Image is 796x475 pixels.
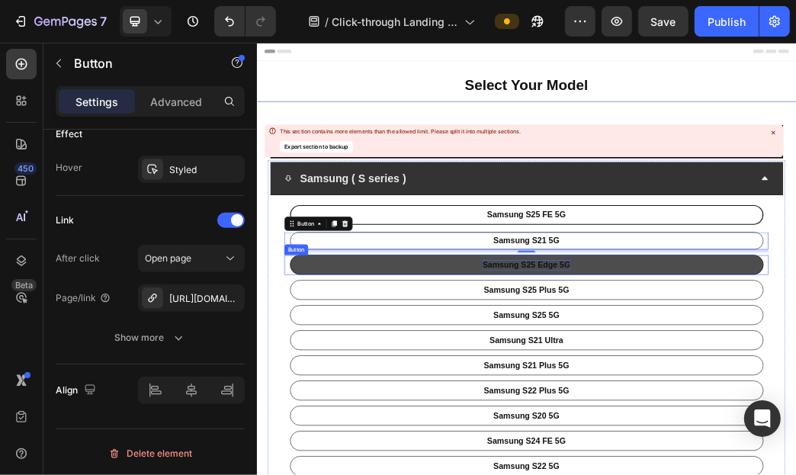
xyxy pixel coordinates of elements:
button: Delete element [56,441,245,466]
span: Save [651,15,676,28]
button: 7 [6,6,114,37]
button: Show more [56,324,245,351]
p: Button [74,54,204,72]
div: After click [56,252,100,265]
div: Rich Text Editor. Editing area: main [401,328,513,345]
div: Hover [56,161,82,175]
span: / [325,14,329,30]
button: Save [638,6,688,37]
span: Open page [145,252,191,264]
div: [URL][DOMAIN_NAME] [169,292,241,306]
button: Publish [695,6,759,37]
div: Effect [56,127,82,141]
p: 7 [100,12,107,30]
div: Open Intercom Messenger [744,400,781,437]
div: This section contains more elements than the allowed limit. Please split it into multiple sections. [279,129,520,136]
div: Styled [169,163,241,177]
div: Align [56,380,99,401]
p: Samsung S21 5G [401,328,513,345]
div: Button [50,345,84,358]
p: Settings [75,94,118,110]
div: Link [56,213,74,227]
div: Button [66,300,100,314]
p: Samsung S25 Edge 5G [383,369,532,387]
button: Open page [138,245,245,272]
div: Page/link [56,291,111,305]
div: Show more [115,330,186,345]
div: Publish [708,14,746,30]
div: Undo/Redo [214,6,276,37]
p: Advanced [150,94,202,110]
span: Click-through Landing Page - [DATE] 21:40:47 [332,14,458,30]
p: Samsung S25 5G [401,454,513,472]
div: Beta [11,279,37,291]
iframe: Design area [257,43,796,475]
div: Delete element [108,445,192,463]
div: 450 [14,162,37,175]
p: Samsung S25 Plus 5G [385,412,530,429]
div: Rich Text Editor. Editing area: main [390,284,524,301]
button: Export section to backup [279,141,352,152]
p: Samsung S25 FE 5G [390,284,524,301]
